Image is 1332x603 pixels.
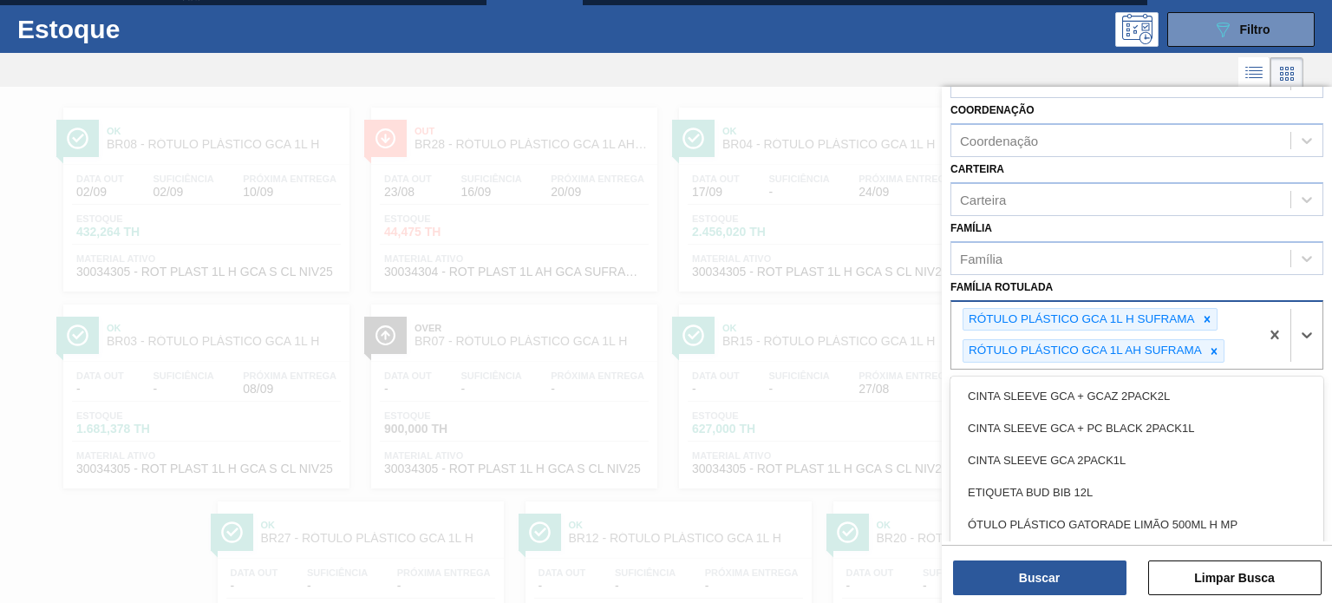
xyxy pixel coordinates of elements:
[17,19,266,39] h1: Estoque
[963,340,1205,362] div: RÓTULO PLÁSTICO GCA 1L AH SUFRAMA
[950,476,1323,508] div: ETIQUETA BUD BIB 12L
[963,309,1198,331] div: RÓTULO PLÁSTICO GCA 1L H SUFRAMA
[1238,57,1270,90] div: Visão em Lista
[1270,57,1303,90] div: Visão em Cards
[950,281,1053,293] label: Família Rotulada
[950,508,1323,541] div: ÓTULO PLÁSTICO GATORADE LIMÃO 500ML H MP
[950,376,1037,388] label: Material ativo
[960,192,1006,206] div: Carteira
[950,444,1323,476] div: CINTA SLEEVE GCA 2PACK1L
[950,104,1035,116] label: Coordenação
[960,134,1038,148] div: Coordenação
[950,222,992,234] label: Família
[1240,23,1270,36] span: Filtro
[1115,12,1159,47] div: Pogramando: nenhum usuário selecionado
[960,251,1002,265] div: Família
[950,380,1323,412] div: CINTA SLEEVE GCA + GCAZ 2PACK2L
[950,163,1004,175] label: Carteira
[1167,12,1315,47] button: Filtro
[950,412,1323,444] div: CINTA SLEEVE GCA + PC BLACK 2PACK1L
[950,541,1323,573] div: ÓTULO PLÁSTICO GATORADE MORANGO 500ML H MP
